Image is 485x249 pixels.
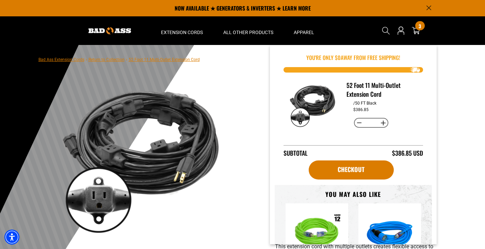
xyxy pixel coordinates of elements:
summary: Search [381,25,391,36]
span: 3 [419,24,421,29]
a: Return to Collection [88,57,125,62]
img: black [289,81,337,129]
span: Apparel [294,29,314,35]
span: 52 Foot 11 Multi-Outlet Extension Cord [129,57,200,62]
a: Bad Ass Extension Cords [38,57,84,62]
summary: Extension Cords [151,16,213,45]
span: › [86,57,87,62]
div: Accessibility Menu [4,230,19,245]
img: black [59,75,223,239]
span: 0 [338,53,341,62]
nav: breadcrumbs [38,55,200,63]
p: You're Only $ away from free shipping! [284,53,423,62]
h3: You may also like [286,190,421,198]
dd: $386.85 [353,107,369,112]
summary: Apparel [284,16,324,45]
summary: All Other Products [213,16,284,45]
a: cart [309,160,394,180]
div: Subtotal [284,149,308,158]
input: Quantity for 52 Foot 11 Multi-Outlet Extension Cord [365,117,378,129]
a: Open this option [395,16,406,45]
div: Item added to your cart [270,45,437,244]
div: $386.85 USD [392,149,423,158]
img: Bad Ass Extension Cords [88,27,131,34]
span: Extension Cords [161,29,203,35]
span: All Other Products [223,29,273,35]
dd: /50 FT Black [353,101,376,106]
span: › [126,57,127,62]
h3: 52 Foot 11 Multi-Outlet Extension Cord [346,81,418,98]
